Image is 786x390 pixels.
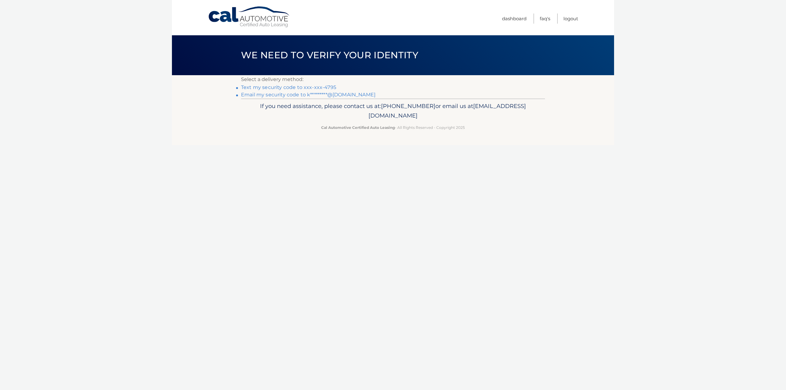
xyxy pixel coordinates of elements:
[502,14,527,24] a: Dashboard
[241,84,336,90] a: Text my security code to xxx-xxx-4795
[540,14,550,24] a: FAQ's
[241,92,375,98] a: Email my security code to k*********@[DOMAIN_NAME]
[245,124,541,131] p: - All Rights Reserved - Copyright 2025
[245,101,541,121] p: If you need assistance, please contact us at: or email us at
[321,125,395,130] strong: Cal Automotive Certified Auto Leasing
[208,6,291,28] a: Cal Automotive
[241,49,418,61] span: We need to verify your identity
[381,102,435,110] span: [PHONE_NUMBER]
[563,14,578,24] a: Logout
[241,75,545,84] p: Select a delivery method:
